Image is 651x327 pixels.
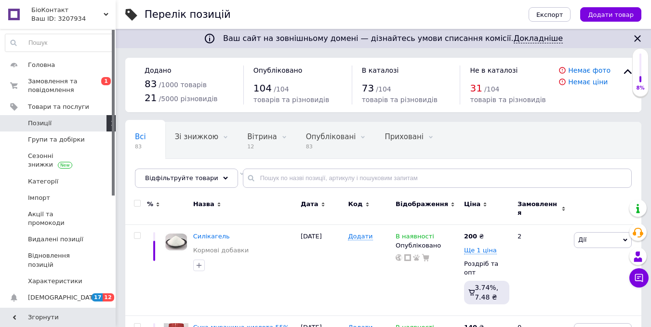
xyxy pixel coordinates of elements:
span: Імпорт [28,194,50,202]
span: / 104 [376,85,391,93]
span: Видалені позиції [28,235,83,244]
span: БіоКонтакт [31,6,104,14]
span: 83 [145,78,157,90]
b: 200 [464,233,477,240]
a: Кормові добавки [193,246,249,255]
span: Головна [28,61,55,69]
span: Групи та добірки [28,135,85,144]
div: Роздріб та опт [464,260,509,277]
span: Ваш сайт на зовнішньому домені — дізнайтесь умови списання комісії. [223,34,563,43]
span: Сезонні знижки [28,152,89,169]
span: Назва [193,200,214,209]
span: / 1000 товарів [159,81,207,89]
span: Не в каталозі [470,66,518,74]
span: / 104 [274,85,289,93]
span: товарів та різновидів [362,96,438,104]
span: 83 [135,143,146,150]
img: Силикагель [164,232,188,252]
span: Дата [301,200,319,209]
span: 104 [253,82,272,94]
span: Відновлення позицій [28,251,89,269]
span: Додати [348,233,372,240]
span: Опубліковано [253,66,303,74]
span: 73 [362,82,374,94]
span: Додати товар [588,11,634,18]
span: товарів та різновидів [470,96,545,104]
svg: Закрити [632,33,643,44]
div: [DATE] [298,225,346,315]
div: 2 [512,225,571,315]
span: 3.74%, 7.48 ₴ [475,284,498,301]
a: Силікагель [193,233,230,240]
span: Зі знижкою [175,132,218,141]
span: Всі [135,132,146,141]
span: Приховані [385,132,424,141]
span: [DEMOGRAPHIC_DATA] [28,293,99,302]
span: В наявності [396,233,434,243]
span: товарів та різновидів [253,96,329,104]
span: 83 [306,143,356,150]
div: Опубліковано [396,241,459,250]
button: Експорт [529,7,571,22]
div: 8% [633,85,648,92]
a: Немає ціни [568,78,608,86]
span: % [147,200,153,209]
span: Замовлення та повідомлення [28,77,89,94]
span: 12 [103,293,114,301]
span: 12 [247,143,277,150]
input: Пошук по назві позиції, артикулу і пошуковим запитам [243,169,632,188]
span: Додано [145,66,171,74]
span: Не відображаються в ка... [135,169,235,178]
button: Чат з покупцем [629,268,649,288]
span: / 104 [484,85,499,93]
input: Пошук [5,34,113,52]
span: Ціна [464,200,480,209]
span: 21 [145,92,157,104]
div: Не відображаються в каталозі ProSale [125,159,254,196]
span: Позиції [28,119,52,128]
span: 17 [92,293,103,301]
span: Відображення [396,200,448,209]
span: Товари та послуги [28,103,89,111]
span: Код [348,200,362,209]
div: Ваш ID: 3207934 [31,14,116,23]
span: Вітрина [247,132,277,141]
span: 31 [470,82,482,94]
span: В каталозі [362,66,399,74]
span: Експорт [536,11,563,18]
span: Акції та промокоди [28,210,89,227]
div: ₴ [464,232,484,241]
a: Докладніше [514,34,563,43]
div: Перелік позицій [145,10,231,20]
span: / 5000 різновидів [159,95,218,103]
span: Замовлення [518,200,559,217]
span: Відфільтруйте товари [145,174,218,182]
span: Характеристики [28,277,82,286]
span: Дії [578,236,586,243]
span: Опубліковані [306,132,356,141]
button: Додати товар [580,7,641,22]
span: Ще 1 ціна [464,247,497,254]
span: Категорії [28,177,58,186]
span: 1 [101,77,111,85]
a: Немає фото [568,66,611,74]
